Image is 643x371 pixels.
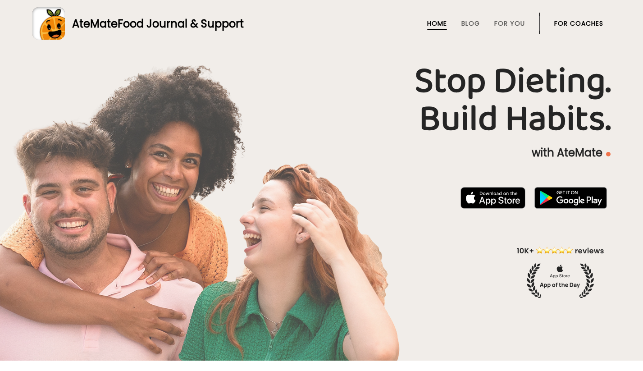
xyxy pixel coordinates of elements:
[494,20,525,27] a: For You
[32,7,611,40] a: AteMateFood Journal & Support
[118,16,244,31] span: Food Journal & Support
[534,187,607,209] img: badge-download-google.png
[461,20,480,27] a: Blog
[554,20,603,27] a: For Coaches
[510,245,611,298] img: home-hero-appoftheday.png
[461,187,525,209] img: badge-download-apple.svg
[32,146,611,160] p: with AteMate
[427,20,447,27] a: Home
[65,16,244,32] div: AteMate
[32,63,611,138] h1: Stop Dieting. Build Habits.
